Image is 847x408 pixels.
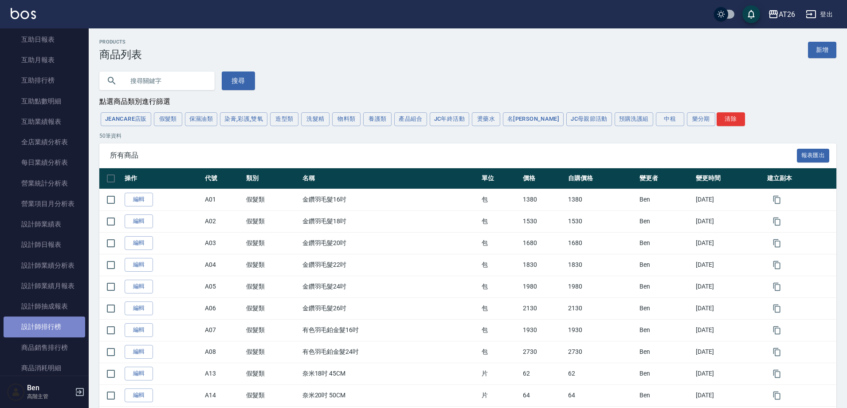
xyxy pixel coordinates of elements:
[479,210,521,232] td: 包
[694,254,765,276] td: [DATE]
[244,297,300,319] td: 假髮類
[637,319,694,341] td: Ben
[802,6,836,23] button: 登出
[521,276,566,297] td: 1980
[566,319,637,341] td: 1930
[99,132,836,140] p: 50 筆資料
[566,112,612,126] button: JC母親節活動
[99,48,142,61] h3: 商品列表
[125,323,153,337] a: 編輯
[300,384,479,406] td: 奈米20吋 50CM
[244,363,300,384] td: 假髮類
[124,69,208,93] input: 搜尋關鍵字
[4,234,85,255] a: 設計師日報表
[765,168,836,189] th: 建立副本
[27,392,72,400] p: 高階主管
[185,112,218,126] button: 保濕油類
[363,112,392,126] button: 養護類
[125,236,153,250] a: 編輯
[244,276,300,297] td: 假髮類
[637,384,694,406] td: Ben
[125,280,153,293] a: 編輯
[4,70,85,91] a: 互助排行榜
[244,189,300,210] td: 假髮類
[687,112,715,126] button: 樂分期
[203,384,244,406] td: A14
[694,232,765,254] td: [DATE]
[244,384,300,406] td: 假髮類
[521,168,566,189] th: 價格
[27,384,72,392] h5: Ben
[566,297,637,319] td: 2130
[615,112,653,126] button: 預購洗護組
[125,388,153,402] a: 編輯
[4,255,85,276] a: 設計師業績分析表
[479,297,521,319] td: 包
[637,297,694,319] td: Ben
[4,296,85,317] a: 設計師抽成報表
[4,91,85,111] a: 互助點數明細
[125,193,153,206] a: 編輯
[779,9,795,20] div: AT26
[637,276,694,297] td: Ben
[203,319,244,341] td: A07
[300,319,479,341] td: 有色羽毛鉑金髮16吋
[203,168,244,189] th: 代號
[472,112,500,126] button: 燙藥水
[566,341,637,363] td: 2730
[222,71,255,90] button: 搜尋
[300,210,479,232] td: 金鑽羽毛髮18吋
[479,363,521,384] td: 片
[637,189,694,210] td: Ben
[203,254,244,276] td: A04
[694,276,765,297] td: [DATE]
[300,341,479,363] td: 有色羽毛鉑金髮24吋
[637,232,694,254] td: Ben
[300,363,479,384] td: 奈米18吋 45CM
[4,111,85,132] a: 互助業績報表
[479,341,521,363] td: 包
[797,151,830,159] a: 報表匯出
[694,297,765,319] td: [DATE]
[4,317,85,337] a: 設計師排行榜
[521,384,566,406] td: 64
[479,168,521,189] th: 單位
[300,168,479,189] th: 名稱
[479,232,521,254] td: 包
[637,168,694,189] th: 變更者
[203,297,244,319] td: A06
[4,50,85,70] a: 互助月報表
[566,363,637,384] td: 62
[154,112,182,126] button: 假髮類
[521,189,566,210] td: 1380
[521,297,566,319] td: 2130
[125,258,153,272] a: 編輯
[300,276,479,297] td: 金鑽羽毛髮24吋
[4,276,85,296] a: 設計師業績月報表
[566,210,637,232] td: 1530
[521,232,566,254] td: 1680
[694,341,765,363] td: [DATE]
[11,8,36,19] img: Logo
[244,254,300,276] td: 假髮類
[637,363,694,384] td: Ben
[270,112,298,126] button: 造型類
[99,97,836,107] div: 點選商品類別進行篩選
[479,189,521,210] td: 包
[765,5,799,24] button: AT26
[244,341,300,363] td: 假髮類
[566,254,637,276] td: 1830
[503,112,564,126] button: 名[PERSON_NAME]
[244,319,300,341] td: 假髮類
[521,363,566,384] td: 62
[244,168,300,189] th: 類別
[430,112,469,126] button: JC年終活動
[694,168,765,189] th: 變更時間
[566,168,637,189] th: 自購價格
[521,319,566,341] td: 1930
[203,276,244,297] td: A05
[301,112,329,126] button: 洗髮精
[203,363,244,384] td: A13
[122,168,203,189] th: 操作
[694,189,765,210] td: [DATE]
